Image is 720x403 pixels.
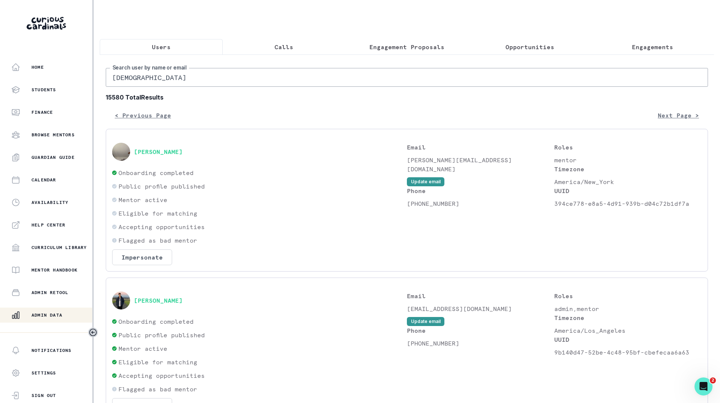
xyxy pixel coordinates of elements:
p: Availability [31,199,68,205]
p: America/Los_Angeles [554,326,702,335]
p: Curriculum Library [31,245,87,251]
p: Roles [554,143,702,152]
p: Calls [274,42,293,51]
p: Engagement Proposals [369,42,444,51]
p: [EMAIL_ADDRESS][DOMAIN_NAME] [407,304,554,313]
p: Notifications [31,347,72,353]
p: [PHONE_NUMBER] [407,339,554,348]
p: Students [31,87,56,93]
img: Curious Cardinals Logo [27,17,66,30]
iframe: Intercom live chat [694,377,712,395]
p: Flagged as bad mentor [118,236,197,245]
p: Email [407,291,554,300]
p: Engagements [632,42,673,51]
button: [PERSON_NAME] [134,297,183,304]
p: Public profile published [118,331,205,340]
p: Admin Data [31,312,62,318]
button: Next Page > [649,108,708,123]
p: Email [407,143,554,152]
p: Opportunities [505,42,554,51]
p: [PERSON_NAME][EMAIL_ADDRESS][DOMAIN_NAME] [407,155,554,174]
p: mentor [554,155,702,165]
p: Phone [407,326,554,335]
p: Mentor active [118,195,167,204]
p: admin,mentor [554,304,702,313]
p: Finance [31,109,53,115]
p: Admin Retool [31,290,68,296]
button: [PERSON_NAME] [134,148,183,155]
p: Timezone [554,165,702,174]
button: Update email [407,177,444,186]
p: Home [31,64,44,70]
button: Update email [407,317,444,326]
p: Onboarding completed [118,168,193,177]
p: Eligible for matching [118,209,197,218]
b: 15580 Total Results [106,93,708,102]
p: Onboarding completed [118,317,193,326]
p: 394ce778-e8a5-4d91-939b-d04c72b1df7a [554,199,702,208]
p: Mentor Handbook [31,267,78,273]
p: Accepting opportunities [118,371,205,380]
p: UUID [554,335,702,344]
p: Calendar [31,177,56,183]
p: Accepting opportunities [118,222,205,231]
button: Toggle sidebar [88,328,98,337]
p: [PHONE_NUMBER] [407,199,554,208]
p: America/New_York [554,177,702,186]
p: Guardian Guide [31,154,75,160]
p: Roles [554,291,702,300]
p: Sign Out [31,392,56,398]
p: Mentor active [118,344,167,353]
p: Public profile published [118,182,205,191]
p: Timezone [554,313,702,322]
p: Help Center [31,222,65,228]
p: Eligible for matching [118,358,197,367]
p: UUID [554,186,702,195]
p: Settings [31,370,56,376]
button: < Previous Page [106,108,180,123]
button: Impersonate [112,249,172,265]
p: Users [152,42,171,51]
p: Flagged as bad mentor [118,385,197,394]
p: Phone [407,186,554,195]
p: 9b140d47-52be-4c48-95bf-cbefecaa6a63 [554,348,702,357]
p: Browse Mentors [31,132,75,138]
span: 2 [710,377,716,383]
